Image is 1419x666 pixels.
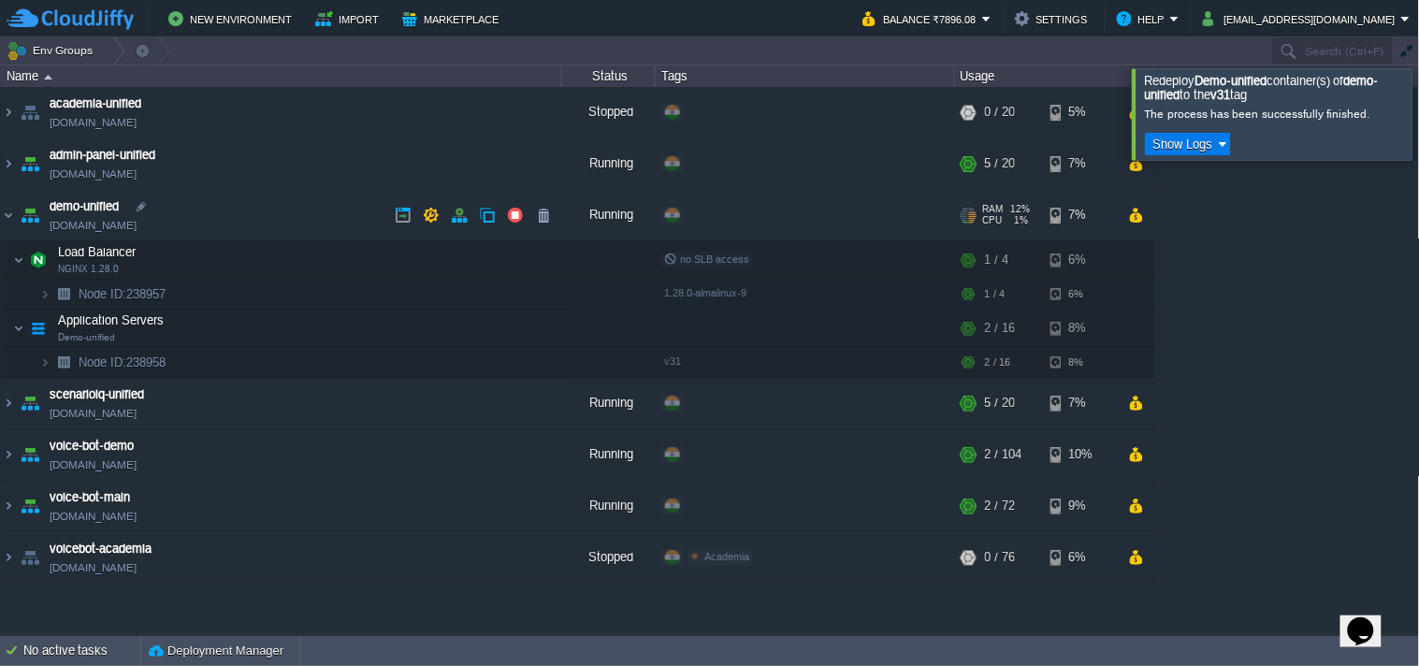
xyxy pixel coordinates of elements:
a: [DOMAIN_NAME] [50,404,137,423]
button: Import [315,7,385,30]
a: voicebot-academia [50,540,152,558]
img: CloudJiffy [7,7,134,31]
button: Settings [1015,7,1093,30]
button: Marketplace [402,7,504,30]
img: AMDAwAAAACH5BAEAAAAALAAAAAABAAEAAAICRAEAOw== [1,190,16,240]
a: voice-bot-demo [50,437,134,456]
button: Env Groups [7,37,99,64]
img: AMDAwAAAACH5BAEAAAAALAAAAAABAAEAAAICRAEAOw== [51,348,77,377]
div: 2 / 16 [985,348,1010,377]
div: Stopped [562,87,656,138]
div: Status [563,65,655,87]
div: Tags [657,65,954,87]
a: [DOMAIN_NAME] [50,113,137,132]
div: Running [562,429,656,480]
span: admin-panel-unified [50,146,155,165]
div: 5% [1050,87,1111,138]
a: academia-unified [50,94,141,113]
button: [EMAIL_ADDRESS][DOMAIN_NAME] [1203,7,1401,30]
img: AMDAwAAAACH5BAEAAAAALAAAAAABAAEAAAICRAEAOw== [25,310,51,347]
span: RAM [983,204,1004,215]
img: AMDAwAAAACH5BAEAAAAALAAAAAABAAEAAAICRAEAOw== [17,481,43,531]
div: 5 / 20 [985,378,1015,428]
div: 9% [1050,481,1111,531]
button: New Environment [168,7,297,30]
button: Help [1117,7,1170,30]
span: Load Balancer [56,244,138,260]
img: AMDAwAAAACH5BAEAAAAALAAAAAABAAEAAAICRAEAOw== [13,310,24,347]
span: Academia [704,551,749,562]
a: [DOMAIN_NAME] [50,507,137,526]
img: AMDAwAAAACH5BAEAAAAALAAAAAABAAEAAAICRAEAOw== [44,75,52,80]
img: AMDAwAAAACH5BAEAAAAALAAAAAABAAEAAAICRAEAOw== [17,87,43,138]
span: Redeploy container(s) of to the tag [1145,74,1378,102]
a: [DOMAIN_NAME] [50,165,137,183]
div: 6% [1050,241,1111,279]
a: scenarioiq-unified [50,385,144,404]
img: AMDAwAAAACH5BAEAAAAALAAAAAABAAEAAAICRAEAOw== [17,429,43,480]
button: Show Logs [1148,136,1219,152]
img: AMDAwAAAACH5BAEAAAAALAAAAAABAAEAAAICRAEAOw== [25,241,51,279]
div: 7% [1050,190,1111,240]
img: AMDAwAAAACH5BAEAAAAALAAAAAABAAEAAAICRAEAOw== [1,378,16,428]
span: Node ID: [79,287,126,301]
img: AMDAwAAAACH5BAEAAAAALAAAAAABAAEAAAICRAEAOw== [1,532,16,583]
img: AMDAwAAAACH5BAEAAAAALAAAAAABAAEAAAICRAEAOw== [17,532,43,583]
div: No active tasks [23,636,140,666]
span: Demo-unified [58,332,115,343]
a: [DOMAIN_NAME] [50,558,137,577]
img: AMDAwAAAACH5BAEAAAAALAAAAAABAAEAAAICRAEAOw== [1,138,16,189]
div: 5 / 20 [985,138,1015,189]
span: NGINX 1.28.0 [58,264,119,275]
div: 10% [1050,429,1111,480]
a: voice-bot-main [50,488,130,507]
div: 8% [1050,348,1111,377]
div: 2 / 72 [985,481,1015,531]
div: The process has been successfully finished. [1145,107,1408,122]
div: Usage [956,65,1153,87]
a: [DOMAIN_NAME] [50,456,137,474]
a: Node ID:238957 [77,286,168,302]
span: Node ID: [79,355,126,369]
img: AMDAwAAAACH5BAEAAAAALAAAAAABAAEAAAICRAEAOw== [1,481,16,531]
span: no SLB access [664,253,749,265]
div: Stopped [562,532,656,583]
div: 1 / 4 [985,280,1005,309]
span: 12% [1011,204,1031,215]
span: 238957 [77,286,168,302]
img: AMDAwAAAACH5BAEAAAAALAAAAAABAAEAAAICRAEAOw== [51,280,77,309]
a: demo-unified [50,197,119,216]
span: CPU [983,215,1003,226]
img: AMDAwAAAACH5BAEAAAAALAAAAAABAAEAAAICRAEAOw== [17,378,43,428]
div: 0 / 20 [985,87,1015,138]
iframe: chat widget [1340,591,1400,647]
div: 2 / 104 [985,429,1021,480]
a: [DOMAIN_NAME] [50,216,137,235]
img: AMDAwAAAACH5BAEAAAAALAAAAAABAAEAAAICRAEAOw== [13,241,24,279]
span: Application Servers [56,312,167,328]
img: AMDAwAAAACH5BAEAAAAALAAAAAABAAEAAAICRAEAOw== [17,190,43,240]
div: Running [562,378,656,428]
div: Running [562,190,656,240]
button: Balance ₹7896.08 [862,7,982,30]
img: AMDAwAAAACH5BAEAAAAALAAAAAABAAEAAAICRAEAOw== [17,138,43,189]
a: Load BalancerNGINX 1.28.0 [56,245,138,259]
div: 8% [1050,310,1111,347]
span: 1.28.0-almalinux-9 [664,287,746,298]
div: Running [562,138,656,189]
b: Demo-unified [1195,74,1267,88]
img: AMDAwAAAACH5BAEAAAAALAAAAAABAAEAAAICRAEAOw== [1,429,16,480]
img: AMDAwAAAACH5BAEAAAAALAAAAAABAAEAAAICRAEAOw== [39,348,51,377]
b: v31 [1211,88,1231,102]
span: 1% [1010,215,1029,226]
a: Node ID:238958 [77,355,168,370]
div: 7% [1050,378,1111,428]
div: 6% [1050,280,1111,309]
div: 1 / 4 [985,241,1008,279]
